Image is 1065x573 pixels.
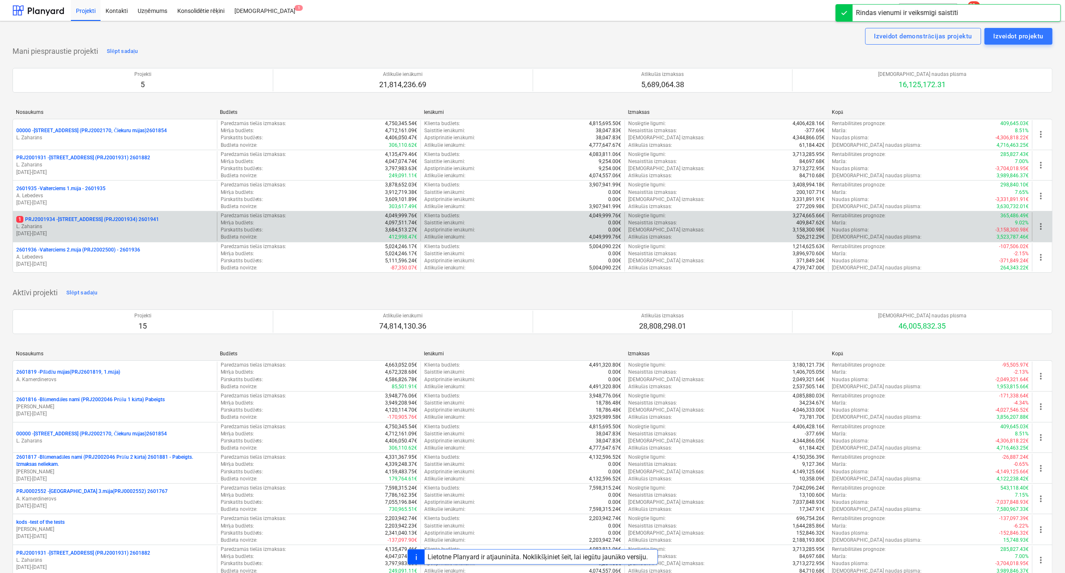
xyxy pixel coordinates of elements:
p: L. Zaharāns [16,161,214,168]
p: 4,135,479.46€ [385,151,417,158]
div: Kopā [832,109,1029,116]
p: Klienta budžets : [424,181,460,188]
p: 21,814,236.69 [379,80,426,90]
p: Atlikušie ienākumi : [424,203,466,210]
p: 9.02% [1015,219,1029,226]
p: 84,710.68€ [799,172,825,179]
p: A. Lebedevs [16,254,214,261]
p: Klienta budžets : [424,120,460,127]
p: Pārskatīts budžets : [221,165,263,172]
p: 526,212.29€ [796,234,825,241]
p: A. Kamerdinerovs [16,376,214,383]
p: 4,049,999.76€ [385,212,417,219]
p: L. Zaharāns [16,437,214,445]
p: [DEMOGRAPHIC_DATA] naudas plūsma [878,312,967,319]
p: 4,586,826.78€ [385,376,417,383]
p: 3,684,513.27€ [385,226,417,234]
p: [PERSON_NAME] [16,403,214,410]
p: 2601935 - Valterciems 1.māja - 2601935 [16,185,106,192]
p: 4,406,428.16€ [793,120,825,127]
p: Pārskatīts budžets : [221,196,263,203]
p: Projekti [134,312,151,319]
p: 3,713,272.95€ [793,165,825,172]
p: [DATE] - [DATE] [16,169,214,176]
p: 16,125,172.31 [878,80,967,90]
p: Rentabilitātes prognoze : [832,181,886,188]
p: Noslēgtie līgumi : [628,181,666,188]
p: 2601816 - Blūmendāles nami (PRJ2002046 Prūšu 1 kārta) Pabeigts [16,396,165,403]
p: [DEMOGRAPHIC_DATA] naudas plūsma : [832,234,921,241]
p: 0.00€ [608,196,621,203]
p: 46,005,832.35 [878,321,967,331]
p: 84,697.68€ [799,158,825,165]
p: Atlikušie ienākumi : [424,264,466,271]
p: Naudas plūsma : [832,376,869,383]
p: Noslēgtie līgumi : [628,151,666,158]
div: Ienākumi [424,351,621,357]
p: Klienta budžets : [424,151,460,158]
p: Atlikušās izmaksas : [628,234,672,241]
p: 3,180,121.73€ [793,362,825,369]
span: more_vert [1036,252,1046,262]
p: 264,343.22€ [1000,264,1029,271]
p: Klienta budžets : [424,243,460,250]
p: 0.00€ [608,369,621,376]
span: more_vert [1036,191,1046,201]
p: Mērķa budžets : [221,400,254,407]
p: -95,505.97€ [1002,362,1029,369]
span: more_vert [1036,525,1046,535]
span: more_vert [1036,494,1046,504]
p: 4,083,811.06€ [589,151,621,158]
p: 3,948,776.06€ [385,392,417,400]
p: Paredzamās tiešās izmaksas : [221,243,286,250]
p: Naudas plūsma : [832,257,869,264]
p: Apstiprinātie ienākumi : [424,165,475,172]
p: Noslēgtie līgumi : [628,362,666,369]
div: 1PRJ2001934 -[STREET_ADDRESS] (PRJ2001934) 2601941L. Zaharāns[DATE]-[DATE] [16,216,214,237]
p: 5,689,064.38 [641,80,684,90]
p: PRJ2001934 - [STREET_ADDRESS] (PRJ2001934) 2601941 [16,216,159,223]
p: 3,797,983.63€ [385,165,417,172]
p: 5,024,246.17€ [385,243,417,250]
p: Naudas plūsma : [832,134,869,141]
p: 3,878,652.03€ [385,181,417,188]
p: [DATE] - [DATE] [16,261,214,268]
div: Izmaksas [628,351,825,357]
p: Budžeta novirze : [221,203,257,210]
p: 2601819 - Pīlādžu mājas(PRJ2601819, 1.māja) [16,369,120,376]
p: Atlikušie ienākumi : [424,383,466,390]
p: Saistītie ienākumi : [424,189,465,196]
p: Nesaistītās izmaksas : [628,219,677,226]
p: Naudas plūsma : [832,165,869,172]
p: [PERSON_NAME] [16,526,214,533]
p: 298,840.10€ [1000,181,1029,188]
p: 4,047,074.74€ [385,158,417,165]
p: Noslēgtie līgumi : [628,392,666,400]
p: 3,713,285.95€ [793,151,825,158]
p: [DEMOGRAPHIC_DATA] naudas plūsma : [832,383,921,390]
p: 3,523,787.46€ [997,234,1029,241]
p: 4,750,345.54€ [385,120,417,127]
p: Marža : [832,219,847,226]
p: 1,406,705.05€ [793,369,825,376]
p: [PERSON_NAME] [16,468,214,475]
p: [DATE] - [DATE] [16,533,214,540]
p: -2,049,321.64€ [995,376,1029,383]
button: Slēpt sadaļu [64,286,100,299]
p: Mērķa budžets : [221,250,254,257]
p: Aktīvi projekti [13,288,58,298]
p: 371,849.24€ [796,257,825,264]
p: 3,331,891.91€ [793,196,825,203]
p: 4,739,747.00€ [793,264,825,271]
p: [DEMOGRAPHIC_DATA] naudas plūsma : [832,142,921,149]
p: Naudas plūsma : [832,196,869,203]
p: 4,074,557.06€ [589,172,621,179]
p: PRJ2001931 - [STREET_ADDRESS] (PRJ2001931) 2601882 [16,154,150,161]
p: Atlikušās izmaksas [641,71,684,78]
p: [DEMOGRAPHIC_DATA] izmaksas : [628,165,705,172]
p: PRJ0002552 - [GEOGRAPHIC_DATA] 3.māja(PRJ0002552) 2601767 [16,488,168,495]
p: 3,274,665.66€ [793,212,825,219]
div: Slēpt sadaļu [66,288,98,298]
p: Klienta budžets : [424,362,460,369]
p: Rentabilitātes prognoze : [832,392,886,400]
